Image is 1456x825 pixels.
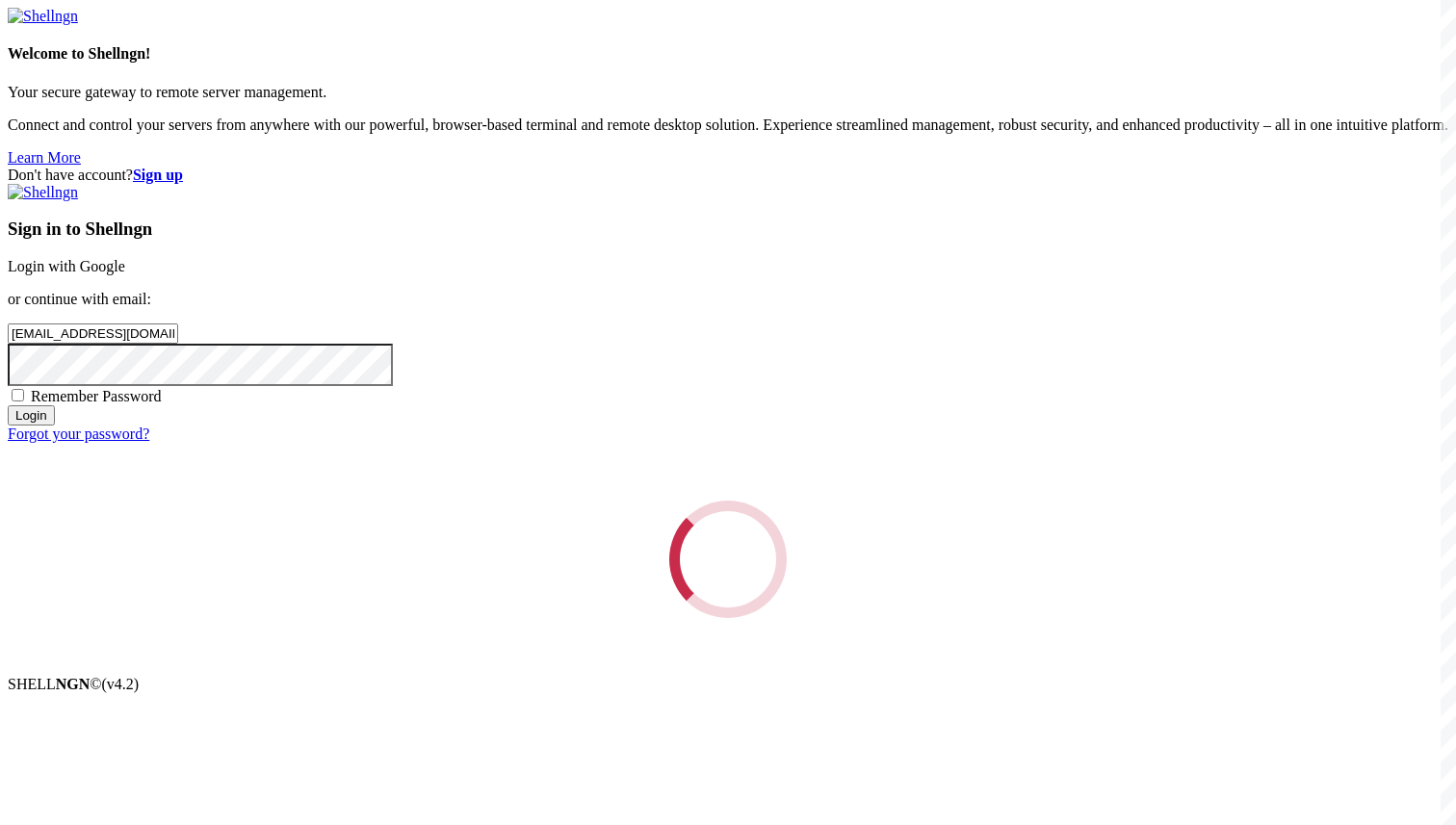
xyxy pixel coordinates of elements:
[8,84,1448,101] p: Your secure gateway to remote server management.
[8,291,1448,308] p: or continue with email:
[8,676,139,692] span: SHELL ©
[8,258,125,274] a: Login with Google
[31,388,162,404] span: Remember Password
[8,425,149,442] a: Forgot your password?
[669,501,787,618] div: Loading...
[56,676,91,692] b: NGN
[8,8,78,25] img: Shellngn
[12,389,24,401] input: Remember Password
[8,149,81,166] a: Learn More
[8,405,55,425] input: Login
[8,167,1448,184] div: Don't have account?
[8,45,1448,63] h4: Welcome to Shellngn!
[8,184,78,201] img: Shellngn
[8,116,1448,134] p: Connect and control your servers from anywhere with our powerful, browser-based terminal and remo...
[133,167,183,183] a: Sign up
[8,323,178,344] input: Email address
[8,219,1448,240] h3: Sign in to Shellngn
[102,676,140,692] span: 4.2.0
